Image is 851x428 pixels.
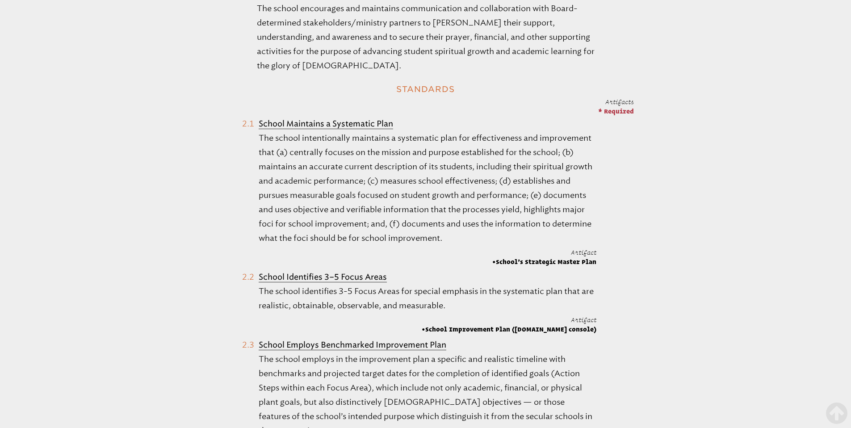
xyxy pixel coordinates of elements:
span: Artifact [571,316,596,323]
h2: Standards [235,81,617,97]
span: * Required [598,108,634,115]
span: Artifacts [605,98,634,105]
b: School Identifies 3–5 Focus Areas [259,272,387,282]
span: Artifact [571,249,596,256]
span: School’s Strategic Master Plan [492,257,596,266]
b: School Employs Benchmarked Improvement Plan [259,340,446,350]
p: The school encourages and maintains communication and collaboration with Board-determined stakeho... [257,1,595,73]
span: School Improvement Plan ([DOMAIN_NAME] console) [422,325,596,334]
p: The school identifies 3-5 Focus Areas for special emphasis in the systematic plan that are realis... [259,284,596,313]
p: The school intentionally maintains a systematic plan for effectiveness and improvement that (a) c... [259,131,596,245]
b: School Maintains a Systematic Plan [259,119,393,129]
